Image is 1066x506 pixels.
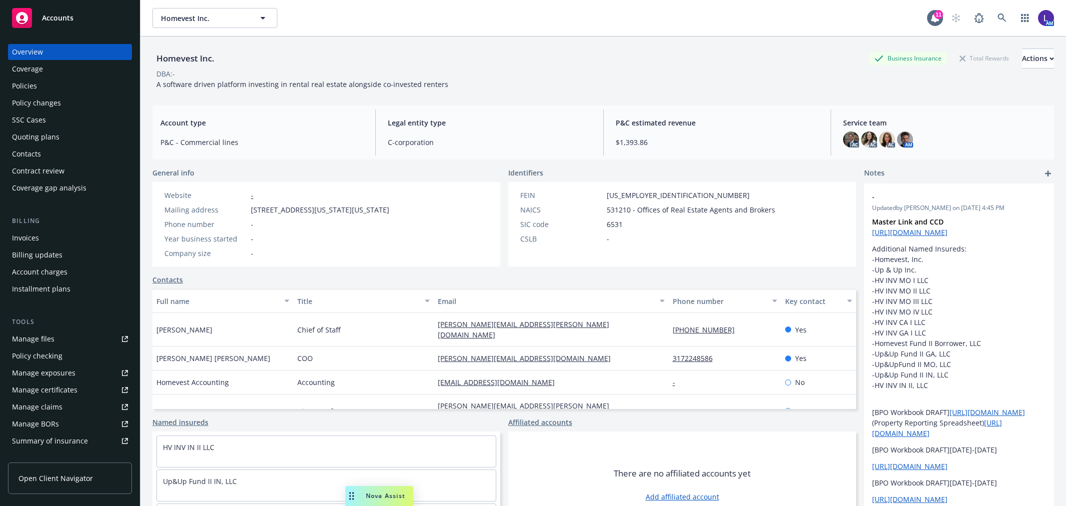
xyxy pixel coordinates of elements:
div: Actions [1022,49,1054,68]
div: Summary of insurance [12,433,88,449]
a: [URL][DOMAIN_NAME] [872,227,948,237]
a: Installment plans [8,281,132,297]
a: add [1042,167,1054,179]
div: Manage claims [12,399,62,415]
button: Homevest Inc. [152,8,277,28]
button: Key contact [781,289,856,313]
span: Chief of Staff [297,324,340,335]
button: Full name [152,289,293,313]
a: 3172248586 [673,353,721,363]
div: Manage certificates [12,382,77,398]
span: Updated by [PERSON_NAME] on [DATE] 4:45 PM [872,203,1046,212]
a: Accounts [8,4,132,32]
div: Billing [8,216,132,226]
span: Yes [795,353,807,363]
a: Named insureds [152,417,208,427]
a: SSC Cases [8,112,132,128]
span: Homevest Accounting [156,377,229,387]
div: Tools [8,317,132,327]
a: Coverage gap analysis [8,180,132,196]
p: [BPO Workbook DRAFT][DATE]-[DATE] [872,477,1046,488]
img: photo [897,131,913,147]
a: [PERSON_NAME][EMAIL_ADDRESS][PERSON_NAME][DOMAIN_NAME] [438,319,609,339]
div: Manage files [12,331,54,347]
span: Accounts [42,14,73,22]
span: Yes [795,324,807,335]
button: Nova Assist [345,486,413,506]
a: [EMAIL_ADDRESS][DOMAIN_NAME] [438,377,563,387]
span: A software driven platform investing in rental real estate alongside co-invested renters [156,79,448,89]
span: General info [152,167,194,178]
img: photo [1038,10,1054,26]
span: Identifiers [508,167,543,178]
div: Full name [156,296,278,306]
a: Coverage [8,61,132,77]
img: photo [879,131,895,147]
div: Total Rewards [955,52,1014,64]
div: SSC Cases [12,112,46,128]
a: Manage claims [8,399,132,415]
a: Account charges [8,264,132,280]
span: [PERSON_NAME] [156,324,212,335]
div: CSLB [520,233,603,244]
div: NAICS [520,204,603,215]
a: Start snowing [946,8,966,28]
div: Email [438,296,653,306]
span: C-corporation [388,137,591,147]
a: - [673,377,683,387]
a: Switch app [1015,8,1035,28]
div: Manage exposures [12,365,75,381]
span: $1,393.86 [616,137,819,147]
div: Manage BORs [12,416,59,432]
span: [STREET_ADDRESS][US_STATE][US_STATE] [251,204,389,215]
div: SIC code [520,219,603,229]
span: Homevest Inc. [161,13,247,23]
span: - [872,191,1020,202]
div: Website [164,190,247,200]
div: Contacts [12,146,41,162]
a: [PERSON_NAME][EMAIL_ADDRESS][PERSON_NAME][DOMAIN_NAME] [438,401,609,421]
div: Policies [12,78,37,94]
div: FEIN [520,190,603,200]
span: Account type [160,117,363,128]
p: [BPO Workbook DRAFT][DATE]-[DATE] [872,444,1046,455]
a: HV INV IN II LLC [163,442,214,452]
div: Key contact [785,296,841,306]
span: [PERSON_NAME] [PERSON_NAME] [156,353,270,363]
div: Invoices [12,230,39,246]
button: Title [293,289,434,313]
a: Report a Bug [969,8,989,28]
strong: Master Link and CCD [872,217,944,226]
div: Overview [12,44,43,60]
span: Legal entity type [388,117,591,128]
span: No [795,377,805,387]
span: Notes [864,167,885,179]
a: Summary of insurance [8,433,132,449]
div: Phone number [673,296,766,306]
div: Company size [164,248,247,258]
div: Drag to move [345,486,358,506]
a: Affiliated accounts [508,417,572,427]
p: [BPO Workbook DRAFT] (Property Reporting Spreadsheet) [872,407,1046,438]
span: Nova Assist [366,491,405,500]
a: [URL][DOMAIN_NAME] [872,494,948,504]
a: Billing updates [8,247,132,263]
a: Contacts [8,146,132,162]
div: Year business started [164,233,247,244]
div: Contract review [12,163,64,179]
span: 531210 - Offices of Real Estate Agents and Brokers [607,204,775,215]
a: [URL][DOMAIN_NAME] [872,461,948,471]
a: Contacts [152,274,183,285]
span: - [607,233,609,244]
div: Coverage gap analysis [12,180,86,196]
p: Additional Named Insureds: -Homevest, Inc. -Up & Up Inc. -HV INV MO I LLC -HV INV MO II LLC -HV I... [872,243,1046,390]
div: Coverage [12,61,43,77]
a: [PERSON_NAME][EMAIL_ADDRESS][DOMAIN_NAME] [438,353,619,363]
a: Policies [8,78,132,94]
span: COO [297,353,313,363]
span: Service team [843,117,1046,128]
span: [PERSON_NAME] [156,406,212,416]
button: Phone number [669,289,781,313]
span: There are no affiliated accounts yet [614,467,751,479]
a: Add affiliated account [646,491,719,502]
